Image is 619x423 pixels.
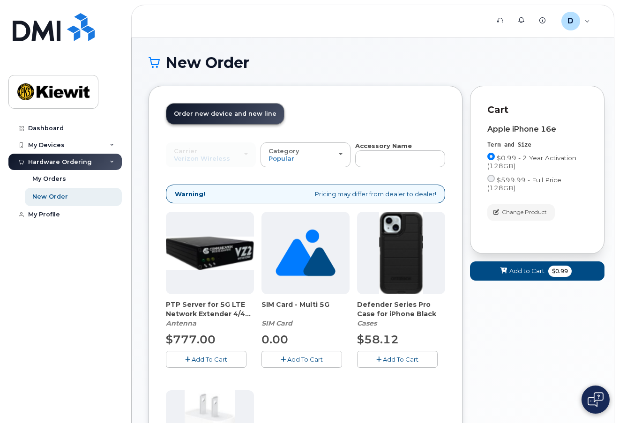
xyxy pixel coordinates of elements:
span: Popular [268,155,294,162]
span: SIM Card - Multi 5G [261,300,350,319]
span: $0.99 [548,266,572,277]
input: $599.99 - Full Price (128GB) [487,175,495,182]
p: Cart [487,103,587,117]
button: Add To Cart [166,351,246,367]
span: Category [268,147,299,155]
span: PTP Server for 5G LTE Network Extender 4/4G LTE Network Extender 3 [166,300,254,319]
div: PTP Server for 5G LTE Network Extender 4/4G LTE Network Extender 3 [166,300,254,328]
span: Add To Cart [383,356,418,363]
span: $599.99 - Full Price (128GB) [487,176,561,192]
button: Add to Cart $0.99 [470,261,604,281]
button: Change Product [487,204,555,221]
div: Term and Size [487,141,587,149]
em: Cases [357,319,377,327]
div: Pricing may differ from dealer to dealer! [166,185,445,204]
div: Apple iPhone 16e [487,125,587,134]
span: 0.00 [261,333,288,346]
button: Add To Cart [357,351,438,367]
span: Add To Cart [192,356,227,363]
span: Defender Series Pro Case for iPhone Black [357,300,445,319]
strong: Warning! [175,190,205,199]
button: Add To Cart [261,351,342,367]
span: $777.00 [166,333,216,346]
span: Add to Cart [509,267,544,275]
img: no_image_found-2caef05468ed5679b831cfe6fc140e25e0c280774317ffc20a367ab7fd17291e.png [276,212,335,294]
div: Defender Series Pro Case for iPhone Black [357,300,445,328]
em: SIM Card [261,319,292,327]
span: $58.12 [357,333,399,346]
strong: Accessory Name [355,142,412,149]
h1: New Order [149,54,597,71]
span: Order new device and new line [174,110,276,117]
span: $0.99 - 2 Year Activation (128GB) [487,154,576,170]
button: Category Popular [261,142,351,167]
div: SIM Card - Multi 5G [261,300,350,328]
input: $0.99 - 2 Year Activation (128GB) [487,153,495,160]
span: Change Product [502,208,547,216]
img: Casa_Sysem.png [166,237,254,270]
img: defenderiphone14.png [379,212,423,294]
span: Add To Cart [287,356,323,363]
em: Antenna [166,319,196,327]
img: Open chat [588,392,604,407]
